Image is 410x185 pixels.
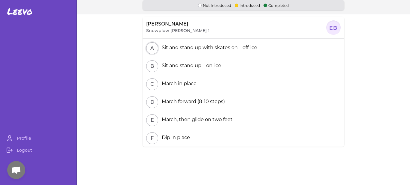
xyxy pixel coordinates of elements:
div: Open chat [7,161,25,179]
a: Profile [2,132,74,144]
div: Dip in place [159,134,190,141]
button: D [146,96,158,108]
span: Leevo [7,6,32,17]
p: Completed [264,2,289,8]
p: Introduced [235,2,260,8]
p: Snowplow [PERSON_NAME] 1 [146,28,210,34]
p: [PERSON_NAME] [146,20,188,28]
div: Sit and stand up with skates on – off-ice [159,44,257,51]
button: E [146,114,158,126]
p: Not Introduced [198,2,231,8]
div: March, then glide on two feet [159,116,233,123]
a: Logout [2,144,74,156]
button: B [146,60,158,72]
div: March in place [159,80,197,87]
div: Sit and stand up – on-ice [159,62,221,69]
button: F [146,132,158,144]
div: March forward (8-10 steps) [159,98,225,105]
button: C [146,78,158,90]
button: A [146,42,158,54]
